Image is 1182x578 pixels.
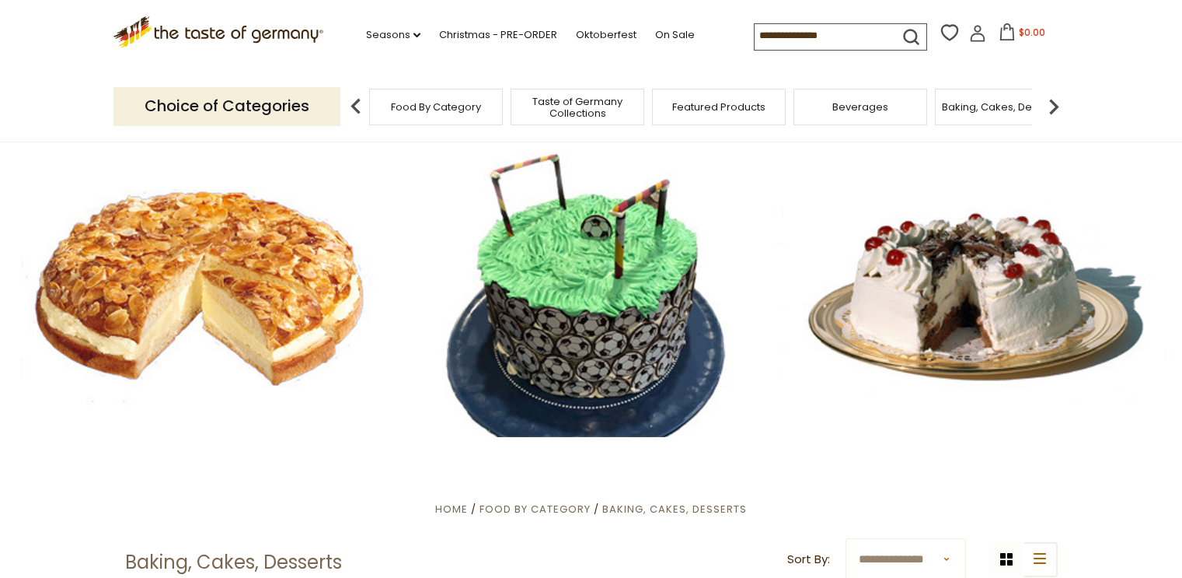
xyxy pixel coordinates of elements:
[391,101,481,113] a: Food By Category
[113,87,340,125] p: Choice of Categories
[602,502,747,517] a: Baking, Cakes, Desserts
[439,26,557,44] a: Christmas - PRE-ORDER
[479,502,591,517] a: Food By Category
[787,550,830,569] label: Sort By:
[576,26,636,44] a: Oktoberfest
[832,101,888,113] a: Beverages
[340,91,371,122] img: previous arrow
[1038,91,1069,122] img: next arrow
[655,26,695,44] a: On Sale
[125,551,342,574] h1: Baking, Cakes, Desserts
[942,101,1062,113] a: Baking, Cakes, Desserts
[515,96,640,119] a: Taste of Germany Collections
[672,101,765,113] a: Featured Products
[435,502,468,517] a: Home
[1019,26,1045,39] span: $0.00
[989,23,1055,47] button: $0.00
[366,26,420,44] a: Seasons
